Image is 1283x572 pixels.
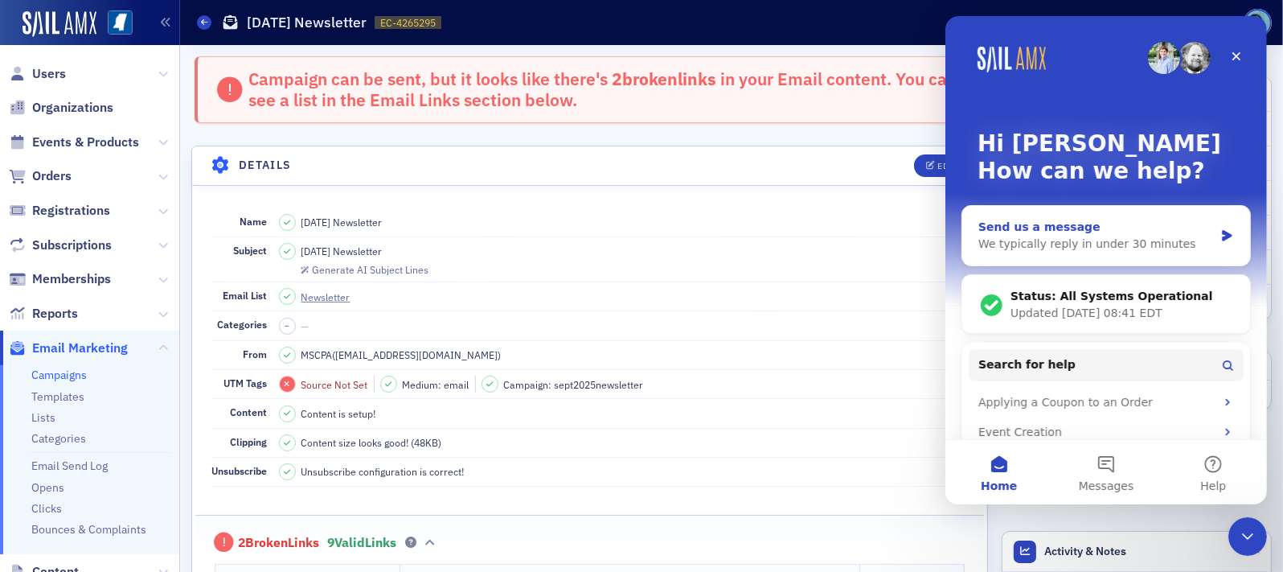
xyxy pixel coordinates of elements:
[914,154,969,177] button: Edit
[301,215,383,229] span: [DATE] Newsletter
[301,464,465,479] span: Unsubscribe configuration is correct!
[31,389,84,404] a: Templates
[9,167,72,185] a: Orders
[9,65,66,83] a: Users
[32,134,139,151] span: Events & Products
[223,289,268,302] span: Email List
[1045,543,1127,560] span: Activity & Notes
[301,290,365,304] a: Newsletter
[945,16,1267,504] iframe: Intercom live chat
[9,237,112,254] a: Subscriptions
[937,162,957,171] div: Edit
[301,406,376,421] span: Content is setup!
[380,16,436,30] span: EC-4265295
[218,318,268,331] span: Categories
[9,202,110,220] a: Registrations
[32,270,111,288] span: Memberships
[9,305,78,323] a: Reports
[32,65,66,83] span: Users
[234,244,268,257] span: Subject
[403,377,469,392] span: Medium: email
[32,237,112,254] span: Subscriptions
[9,99,113,117] a: Organizations
[248,68,967,111] div: Campaign can be sent, but it looks like there's in your Email content. You can see a list in the ...
[312,265,428,274] div: Generate AI Subject Lines
[23,11,96,37] img: SailAMX
[301,319,309,332] span: —
[108,10,133,35] img: SailAMX
[301,244,383,258] span: [DATE] Newsletter
[301,261,428,276] button: Generate AI Subject Lines
[32,339,128,357] span: Email Marketing
[327,535,396,551] span: 9 Valid Links
[212,464,268,477] span: Unsubscribe
[31,368,87,382] a: Campaigns
[1228,517,1267,556] iframe: Intercom live chat
[238,535,319,551] span: 2 Broken Links
[239,157,292,174] h4: Details
[32,167,72,185] span: Orders
[9,339,128,357] a: Email Marketing
[1064,15,1120,30] div: Support
[224,377,268,389] span: UTM Tags
[612,68,716,90] strong: 2 broken links
[9,270,111,288] a: Memberships
[240,215,268,228] span: Name
[31,522,146,537] a: Bounces & Complaints
[32,202,110,220] span: Registrations
[1144,15,1234,30] div: [DOMAIN_NAME]
[31,501,62,516] a: Clicks
[301,435,442,450] span: Content size looks good! (48KB)
[31,459,108,473] a: Email Send Log
[9,134,139,151] a: Events & Products
[1244,9,1272,37] span: Profile
[285,320,289,331] span: –
[231,405,268,418] span: Content
[31,431,86,446] a: Categories
[247,13,367,32] h1: [DATE] Newsletter
[244,348,268,360] span: From
[504,377,644,392] span: Campaign: sept2025newsletter
[301,378,368,391] span: Source Not Set
[32,99,113,117] span: Organizations
[231,435,268,448] span: Clipping
[31,480,64,495] a: Opens
[301,348,502,362] span: MSCPA ( [EMAIL_ADDRESS][DOMAIN_NAME] )
[31,410,55,425] a: Lists
[96,10,133,38] a: View Homepage
[32,305,78,323] span: Reports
